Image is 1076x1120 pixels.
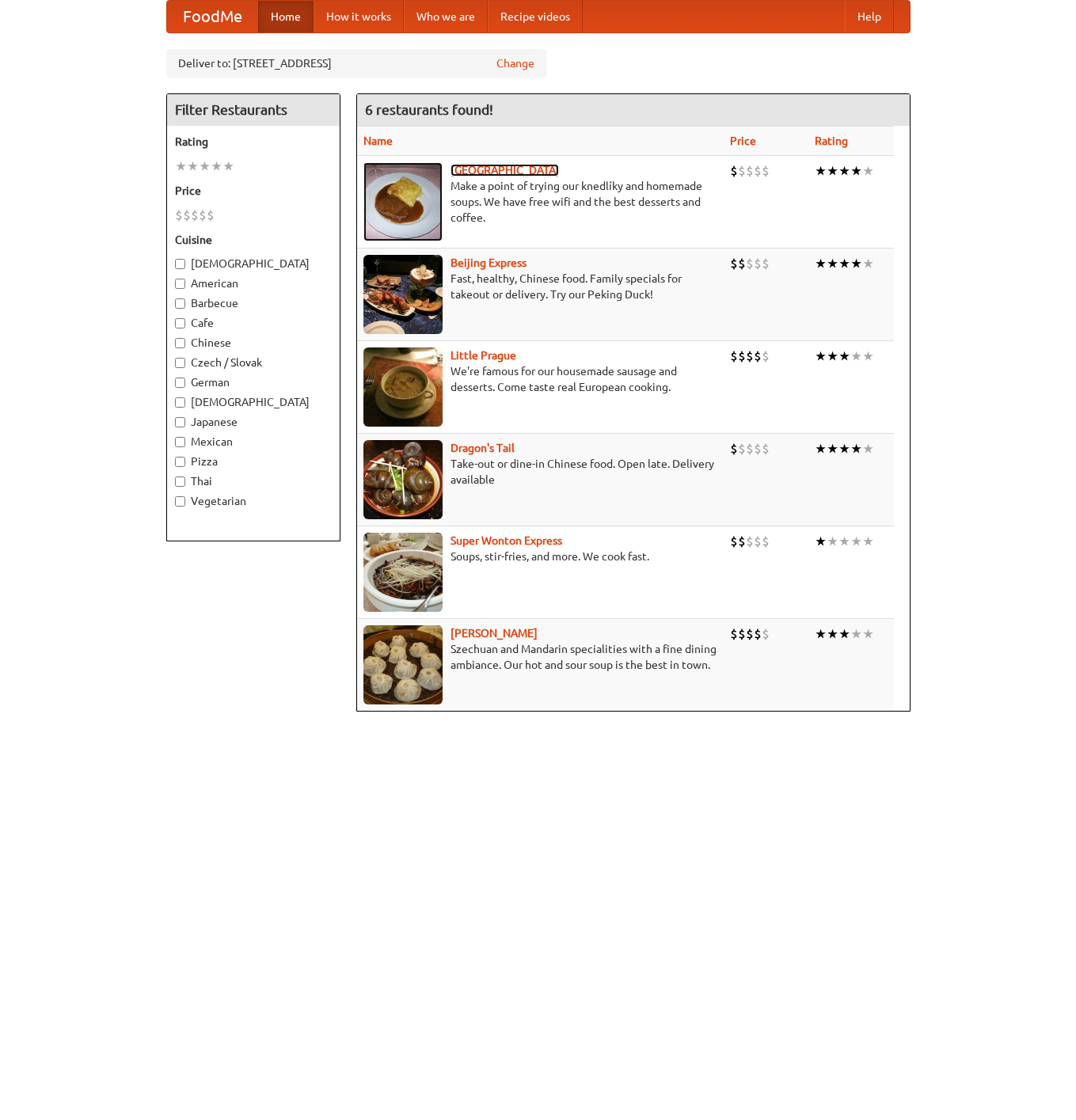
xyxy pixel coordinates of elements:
[754,162,762,180] li: $
[838,347,850,365] li: ★
[363,456,718,488] p: Take-out or dine-in Chinese food. Open late. Delivery available
[167,94,340,126] h4: Filter Restaurants
[175,355,332,370] label: Czech / Slovak
[496,55,534,71] a: Change
[207,207,215,224] li: $
[746,347,754,365] li: $
[754,255,762,272] li: $
[191,207,199,224] li: $
[862,255,874,272] li: ★
[451,442,515,454] b: Dragon's Tail
[175,473,332,489] label: Thai
[175,298,185,309] input: Barbecue
[827,255,838,272] li: ★
[404,1,488,32] a: Who we are
[827,347,838,365] li: ★
[222,158,234,175] li: ★
[451,349,516,362] b: Little Prague
[175,457,185,467] input: Pizza
[451,164,559,177] b: [GEOGRAPHIC_DATA]
[363,641,718,673] p: Szechuan and Mandarin specialities with a fine dining ambiance. Our hot and sour soup is the best...
[199,158,211,175] li: ★
[175,232,332,248] h5: Cuisine
[838,533,850,550] li: ★
[451,256,527,269] b: Beijing Express
[746,440,754,457] li: $
[175,496,185,507] input: Vegetarian
[845,1,894,32] a: Help
[175,318,185,328] input: Cafe
[175,417,185,427] input: Japanese
[363,135,393,147] a: Name
[451,627,538,640] a: [PERSON_NAME]
[730,162,738,180] li: $
[827,440,838,457] li: ★
[746,533,754,550] li: $
[815,625,827,643] li: ★
[815,255,827,272] li: ★
[199,207,207,224] li: $
[762,347,770,365] li: $
[827,162,838,180] li: ★
[175,437,185,447] input: Mexican
[754,533,762,550] li: $
[363,363,718,395] p: We're famous for our housemade sausage and desserts. Come taste real European cooking.
[363,178,718,226] p: Make a point of trying our knedlíky and homemade soups. We have free wifi and the best desserts a...
[762,625,770,643] li: $
[862,440,874,457] li: ★
[363,440,443,519] img: dragon.jpg
[730,625,738,643] li: $
[175,454,332,469] label: Pizza
[738,440,746,457] li: $
[827,625,838,643] li: ★
[258,1,314,32] a: Home
[850,347,862,365] li: ★
[175,476,185,487] input: Thai
[862,625,874,643] li: ★
[451,534,562,547] a: Super Wonton Express
[738,625,746,643] li: $
[175,374,332,390] label: German
[838,255,850,272] li: ★
[363,255,443,334] img: beijing.jpg
[314,1,404,32] a: How it works
[827,533,838,550] li: ★
[815,347,827,365] li: ★
[838,625,850,643] li: ★
[762,533,770,550] li: $
[754,625,762,643] li: $
[175,394,332,410] label: [DEMOGRAPHIC_DATA]
[175,256,332,271] label: [DEMOGRAPHIC_DATA]
[815,162,827,180] li: ★
[175,279,185,289] input: American
[738,255,746,272] li: $
[746,162,754,180] li: $
[175,414,332,430] label: Japanese
[175,493,332,509] label: Vegetarian
[187,158,199,175] li: ★
[175,207,183,224] li: $
[738,347,746,365] li: $
[363,162,443,241] img: czechpoint.jpg
[838,440,850,457] li: ★
[762,255,770,272] li: $
[211,158,222,175] li: ★
[175,338,185,348] input: Chinese
[183,207,191,224] li: $
[730,440,738,457] li: $
[365,102,493,117] ng-pluralize: 6 restaurants found!
[862,347,874,365] li: ★
[730,255,738,272] li: $
[175,259,185,269] input: [DEMOGRAPHIC_DATA]
[363,625,443,704] img: shandong.jpg
[815,135,848,147] a: Rating
[175,397,185,408] input: [DEMOGRAPHIC_DATA]
[850,533,862,550] li: ★
[815,533,827,550] li: ★
[850,440,862,457] li: ★
[175,434,332,450] label: Mexican
[862,533,874,550] li: ★
[746,255,754,272] li: $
